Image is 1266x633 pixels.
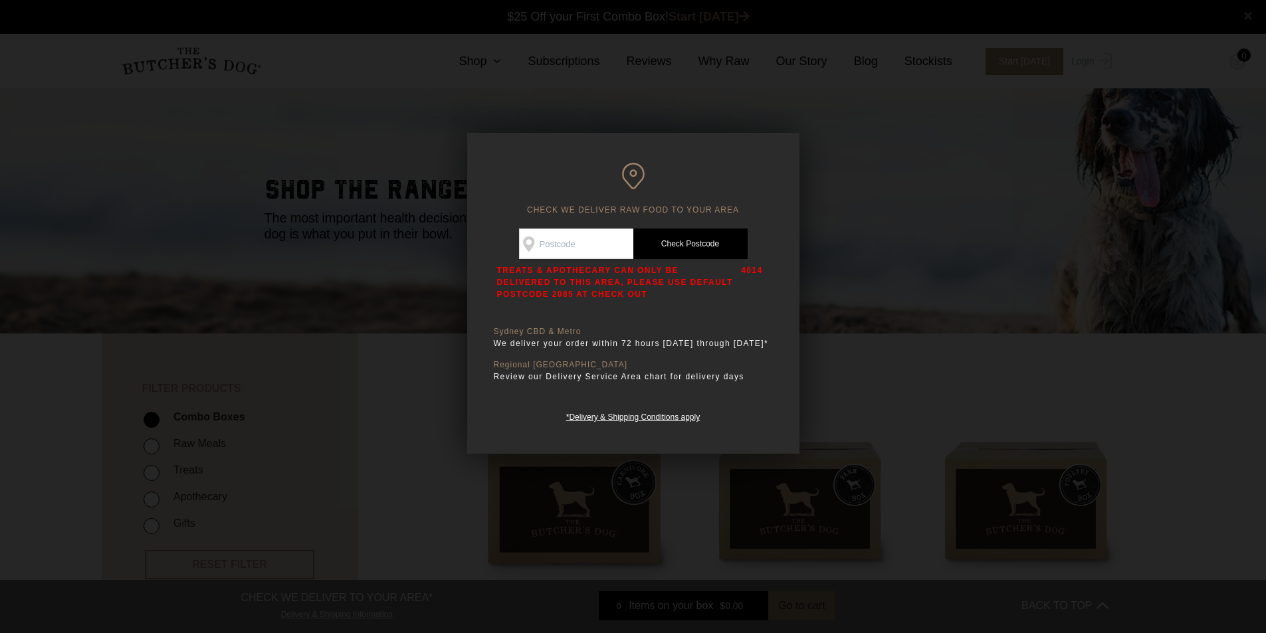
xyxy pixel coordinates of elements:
[494,370,773,383] p: Review our Delivery Service Area chart for delivery days
[519,228,633,259] input: Postcode
[494,163,773,215] h6: CHECK WE DELIVER RAW FOOD TO YOUR AREA
[633,228,748,259] a: Check Postcode
[566,409,700,422] a: *Delivery & Shipping Conditions apply
[494,337,773,350] p: We deliver your order within 72 hours [DATE] through [DATE]*
[741,264,762,300] p: 4014
[494,360,773,370] p: Regional [GEOGRAPHIC_DATA]
[497,264,735,300] p: TREATS & APOTHECARY CAN ONLY BE DELIVERED TO THIS AREA, PLEASE USE DEFAULT POSTCODE 2085 AT CHECK...
[494,327,773,337] p: Sydney CBD & Metro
